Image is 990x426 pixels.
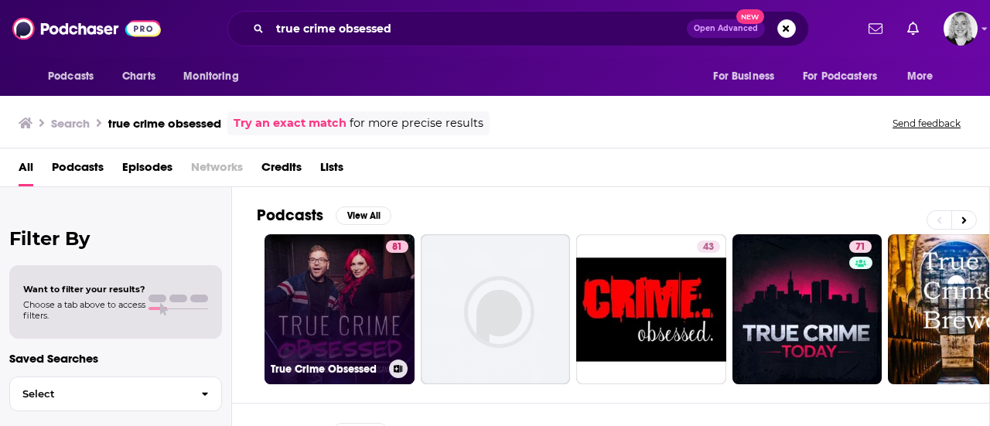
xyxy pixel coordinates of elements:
a: All [19,155,33,186]
span: Select [10,389,189,399]
h3: True Crime Obsessed [271,363,383,376]
span: Charts [122,66,155,87]
span: For Podcasters [803,66,877,87]
h3: true crime obsessed [108,116,221,131]
a: 81True Crime Obsessed [265,234,415,384]
button: Send feedback [888,117,965,130]
span: Want to filter your results? [23,284,145,295]
button: open menu [37,62,114,91]
button: open menu [172,62,258,91]
input: Search podcasts, credits, & more... [270,16,687,41]
span: Podcasts [48,66,94,87]
a: Podcasts [52,155,104,186]
a: 81 [386,240,408,253]
a: 43 [697,240,720,253]
img: Podchaser - Follow, Share and Rate Podcasts [12,14,161,43]
button: open menu [793,62,900,91]
a: Show notifications dropdown [901,15,925,42]
span: Logged in as cmaur0218 [944,12,978,46]
div: Search podcasts, credits, & more... [227,11,809,46]
button: open menu [702,62,794,91]
a: Try an exact match [234,114,346,132]
span: for more precise results [350,114,483,132]
a: Lists [320,155,343,186]
span: New [736,9,764,24]
span: 43 [703,240,714,255]
h2: Filter By [9,227,222,250]
span: 81 [392,240,402,255]
span: Open Advanced [694,25,758,32]
span: More [907,66,934,87]
span: 71 [855,240,865,255]
button: Open AdvancedNew [687,19,765,38]
button: open menu [896,62,953,91]
button: View All [336,206,391,225]
img: User Profile [944,12,978,46]
button: Show profile menu [944,12,978,46]
a: 71 [849,240,872,253]
span: For Business [713,66,774,87]
a: Show notifications dropdown [862,15,889,42]
a: PodcastsView All [257,206,391,225]
h2: Podcasts [257,206,323,225]
a: Credits [261,155,302,186]
a: 71 [732,234,882,384]
a: Charts [112,62,165,91]
button: Select [9,377,222,411]
span: Choose a tab above to access filters. [23,299,145,321]
h3: Search [51,116,90,131]
span: Monitoring [183,66,238,87]
a: 43 [576,234,726,384]
p: Saved Searches [9,351,222,366]
span: Networks [191,155,243,186]
a: Episodes [122,155,172,186]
